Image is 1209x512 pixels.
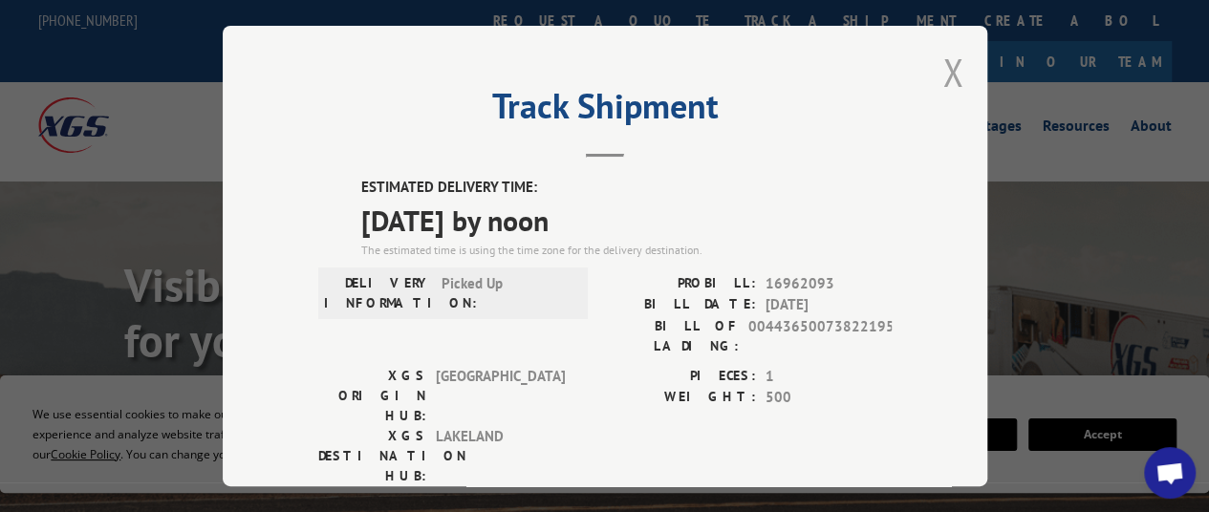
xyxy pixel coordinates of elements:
[605,315,739,355] label: BILL OF LADING:
[766,387,892,409] span: 500
[748,315,892,355] span: 00443650073822195
[605,294,756,316] label: BILL DATE:
[1144,447,1196,499] div: Open chat
[436,365,565,425] span: [GEOGRAPHIC_DATA]
[942,47,963,97] button: Close modal
[318,93,892,129] h2: Track Shipment
[318,365,426,425] label: XGS ORIGIN HUB:
[605,272,756,294] label: PROBILL:
[324,272,432,312] label: DELIVERY INFORMATION:
[605,365,756,387] label: PIECES:
[766,365,892,387] span: 1
[318,425,426,485] label: XGS DESTINATION HUB:
[605,387,756,409] label: WEIGHT:
[361,198,892,241] span: [DATE] by noon
[436,425,565,485] span: LAKELAND
[766,294,892,316] span: [DATE]
[442,272,571,312] span: Picked Up
[361,241,892,258] div: The estimated time is using the time zone for the delivery destination.
[766,272,892,294] span: 16962093
[361,177,892,199] label: ESTIMATED DELIVERY TIME:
